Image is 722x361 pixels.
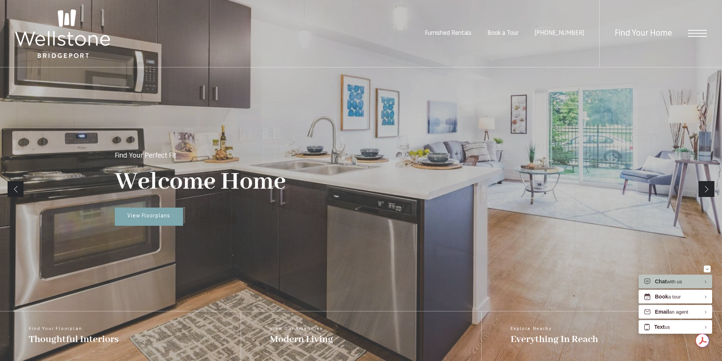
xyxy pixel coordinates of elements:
[511,333,598,346] span: Everything In Reach
[15,9,110,58] img: Wellstone
[241,311,481,361] a: View Our Amenities
[487,30,518,36] a: Book a Tour
[699,181,714,197] a: Next
[115,153,177,159] p: Find Your Perfect Fit
[115,167,286,197] p: Welcome Home
[270,333,333,346] span: Modern Living
[534,30,584,36] span: [PHONE_NUMBER]
[29,327,119,331] span: Find Your Floorplan
[115,208,183,226] a: View Floorplans
[127,213,170,219] span: View Floorplans
[481,311,722,361] a: Explore Nearby
[425,30,471,36] a: Furnished Rentals
[270,327,333,331] span: View Our Amenities
[615,29,672,38] a: Find Your Home
[29,333,119,346] span: Thoughtful Interiors
[688,30,707,37] button: Open Menu
[511,327,598,331] span: Explore Nearby
[8,181,23,197] a: Previous
[534,30,584,36] a: Call Us at (253) 642-8681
